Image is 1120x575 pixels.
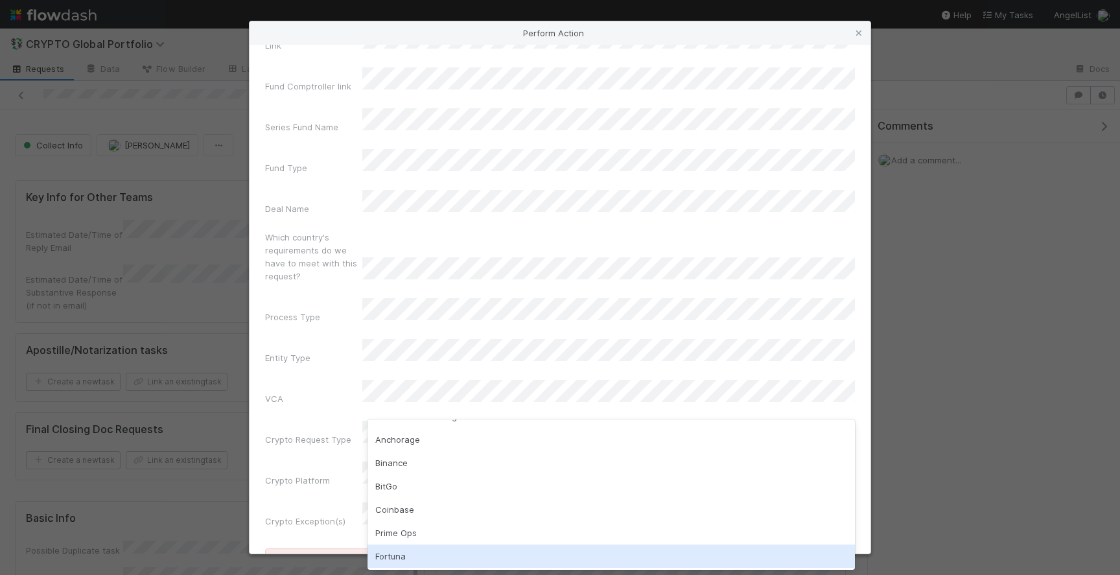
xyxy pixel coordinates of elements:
[265,515,345,528] label: Crypto Exception(s)
[265,433,351,446] label: Crypto Request Type
[265,311,320,323] label: Process Type
[367,475,855,498] div: BitGo
[367,545,855,568] div: Fortuna
[367,451,855,475] div: Binance
[367,521,855,545] div: Prime Ops
[265,474,330,487] label: Crypto Platform
[265,231,362,283] label: Which country's requirements do we have to meet with this request?
[265,80,351,93] label: Fund Comptroller link
[265,202,309,215] label: Deal Name
[265,121,338,134] label: Series Fund Name
[367,428,855,451] div: Anchorage
[265,351,310,364] label: Entity Type
[250,21,870,45] div: Perform Action
[265,392,283,405] label: VCA
[265,161,307,174] label: Fund Type
[367,498,855,521] div: Coinbase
